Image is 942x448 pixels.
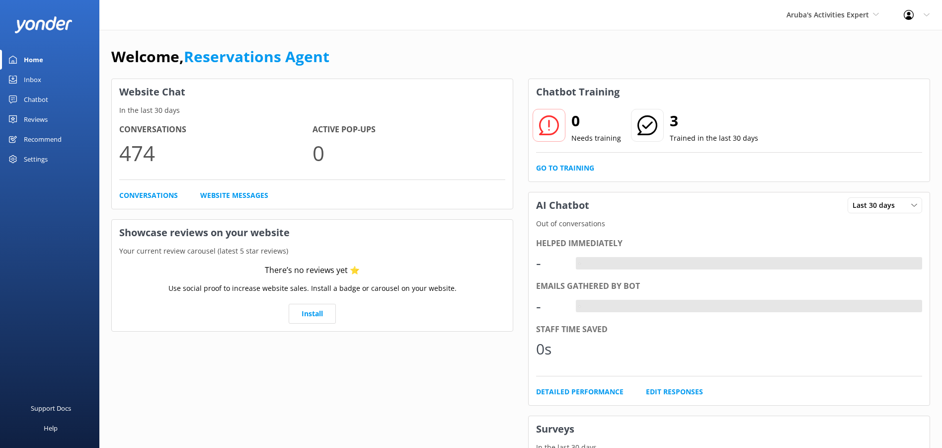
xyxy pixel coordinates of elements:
[24,90,48,109] div: Chatbot
[646,386,703,397] a: Edit Responses
[529,79,627,105] h3: Chatbot Training
[112,105,513,116] p: In the last 30 days
[576,257,583,270] div: -
[112,246,513,257] p: Your current review carousel (latest 5 star reviews)
[112,220,513,246] h3: Showcase reviews on your website
[44,418,58,438] div: Help
[112,79,513,105] h3: Website Chat
[529,218,930,229] p: Out of conversations
[571,133,621,144] p: Needs training
[536,294,566,318] div: -
[24,149,48,169] div: Settings
[670,133,758,144] p: Trained in the last 30 days
[313,123,506,136] h4: Active Pop-ups
[119,190,178,201] a: Conversations
[536,280,922,293] div: Emails gathered by bot
[536,237,922,250] div: Helped immediately
[536,386,624,397] a: Detailed Performance
[670,109,758,133] h2: 3
[289,304,336,324] a: Install
[15,16,72,33] img: yonder-white-logo.png
[786,10,869,19] span: Aruba's Activities Expert
[24,50,43,70] div: Home
[313,136,506,170] p: 0
[265,264,360,277] div: There’s no reviews yet ⭐
[853,200,901,211] span: Last 30 days
[536,251,566,275] div: -
[111,45,329,69] h1: Welcome,
[31,398,71,418] div: Support Docs
[536,323,922,336] div: Staff time saved
[24,129,62,149] div: Recommend
[184,46,329,67] a: Reservations Agent
[571,109,621,133] h2: 0
[24,70,41,90] div: Inbox
[119,136,313,170] p: 474
[576,300,583,313] div: -
[536,163,594,174] a: Go to Training
[24,109,48,129] div: Reviews
[529,192,597,218] h3: AI Chatbot
[168,283,457,294] p: Use social proof to increase website sales. Install a badge or carousel on your website.
[536,337,566,361] div: 0s
[200,190,268,201] a: Website Messages
[119,123,313,136] h4: Conversations
[529,416,930,442] h3: Surveys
